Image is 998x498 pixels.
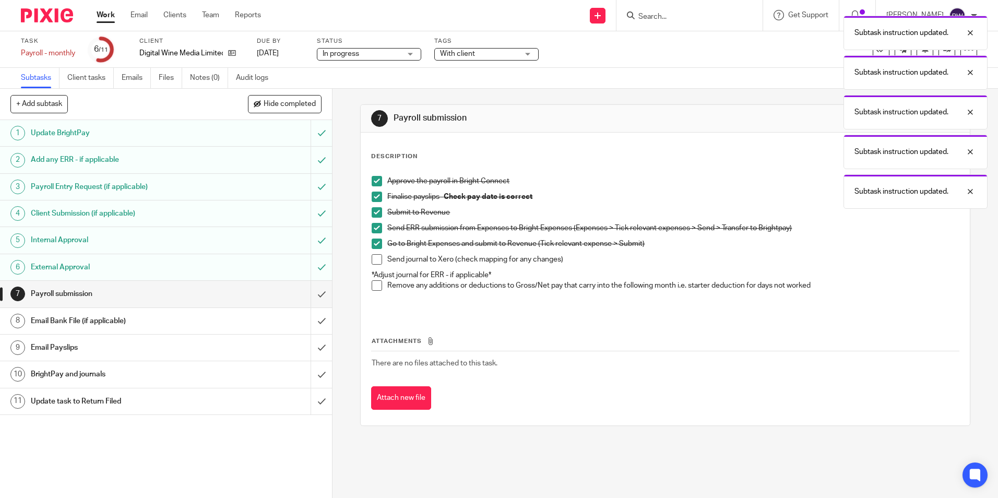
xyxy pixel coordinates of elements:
[854,186,948,197] p: Subtask instruction updated.
[190,68,228,88] a: Notes (0)
[434,37,539,45] label: Tags
[257,37,304,45] label: Due by
[31,125,210,141] h1: Update BrightPay
[139,37,244,45] label: Client
[10,126,25,140] div: 1
[387,207,958,218] p: Submit to Revenue
[387,280,958,291] p: Remove any additions or deductions to Gross/Net pay that carry into the following month i.e. star...
[394,113,687,124] h1: Payroll submission
[21,8,73,22] img: Pixie
[854,107,948,117] p: Subtask instruction updated.
[10,314,25,328] div: 8
[372,338,422,344] span: Attachments
[371,386,431,410] button: Attach new file
[444,193,532,200] strong: Check pay date is correct
[10,287,25,301] div: 7
[94,43,108,55] div: 6
[31,232,210,248] h1: Internal Approval
[31,152,210,168] h1: Add any ERR - if applicable
[371,152,418,161] p: Description
[235,10,261,20] a: Reports
[257,50,279,57] span: [DATE]
[202,10,219,20] a: Team
[387,176,958,186] p: Approve the payroll in Bright Connect
[248,95,322,113] button: Hide completed
[159,68,182,88] a: Files
[21,48,75,58] div: Payroll - monthly
[31,366,210,382] h1: BrightPay and journals
[10,233,25,248] div: 5
[21,68,60,88] a: Subtasks
[31,340,210,355] h1: Email Payslips
[323,50,359,57] span: In progress
[10,260,25,275] div: 6
[236,68,276,88] a: Audit logs
[10,206,25,221] div: 4
[31,394,210,409] h1: Update task to Return Filed
[21,37,75,45] label: Task
[163,10,186,20] a: Clients
[949,7,966,24] img: svg%3E
[10,367,25,382] div: 10
[122,68,151,88] a: Emails
[854,28,948,38] p: Subtask instruction updated.
[31,313,210,329] h1: Email Bank File (if applicable)
[10,153,25,168] div: 2
[264,100,316,109] span: Hide completed
[387,223,958,233] p: Send ERR submission from Expenses to Bright Expenses (Expenses > Tick relevant expenses > Send > ...
[31,179,210,195] h1: Payroll Entry Request (if applicable)
[97,10,115,20] a: Work
[440,50,475,57] span: With client
[371,110,388,127] div: 7
[31,286,210,302] h1: Payroll submission
[854,67,948,78] p: Subtask instruction updated.
[10,180,25,194] div: 3
[387,239,958,249] p: Go to Bright Expenses and submit to Revenue (Tick relevant expense > Submit)
[130,10,148,20] a: Email
[31,259,210,275] h1: External Approval
[372,270,958,280] p: *Adjust journal for ERR - if applicable*
[139,48,223,58] p: Digital Wine Media Limited
[372,360,497,367] span: There are no files attached to this task.
[387,254,958,265] p: Send journal to Xero (check mapping for any changes)
[10,340,25,355] div: 9
[99,47,108,53] small: /11
[31,206,210,221] h1: Client Submission (if applicable)
[387,192,958,202] p: Finalise payslips -
[317,37,421,45] label: Status
[10,95,68,113] button: + Add subtask
[67,68,114,88] a: Client tasks
[10,394,25,409] div: 11
[854,147,948,157] p: Subtask instruction updated.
